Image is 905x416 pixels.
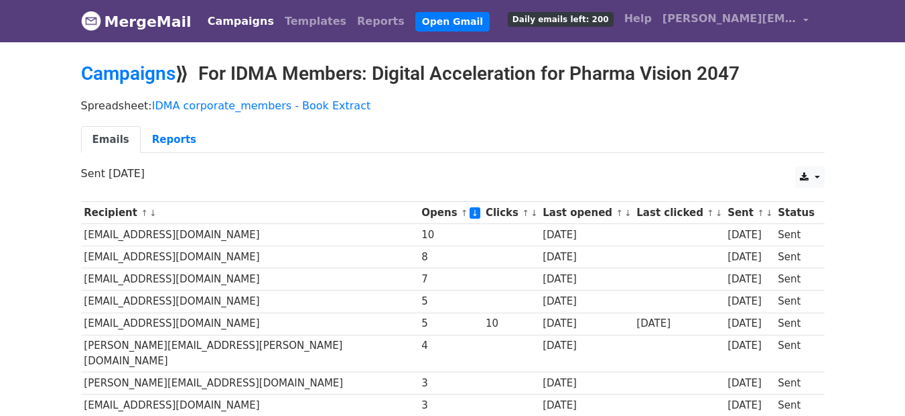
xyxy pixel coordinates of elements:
div: [DATE] [543,294,630,309]
div: [DATE] [543,250,630,265]
a: ↑ [707,208,714,218]
a: ↓ [531,208,538,218]
td: [EMAIL_ADDRESS][DOMAIN_NAME] [81,224,419,246]
div: [DATE] [727,316,772,331]
td: Sent [774,291,817,313]
div: 4 [421,338,479,354]
div: [DATE] [727,227,772,243]
div: 10 [421,227,479,243]
td: [EMAIL_ADDRESS][DOMAIN_NAME] [81,313,419,335]
a: ↑ [141,208,148,218]
th: Status [774,202,817,224]
img: MergeMail logo [81,11,101,31]
a: Daily emails left: 200 [502,5,619,32]
th: Last opened [539,202,633,224]
a: Campaigns [202,8,279,35]
td: [EMAIL_ADDRESS][DOMAIN_NAME] [81,291,419,313]
th: Sent [724,202,774,224]
td: [PERSON_NAME][EMAIL_ADDRESS][DOMAIN_NAME] [81,372,419,395]
div: [DATE] [543,398,630,413]
a: ↓ [766,208,773,218]
div: [DATE] [543,376,630,391]
h2: ⟫ For IDMA Members: Digital Acceleration for Pharma Vision 2047 [81,62,825,85]
div: [DATE] [727,338,772,354]
div: [DATE] [543,227,630,243]
a: Campaigns [81,62,176,85]
a: Help [619,5,657,32]
th: Last clicked [634,202,725,224]
div: [DATE] [727,398,772,413]
td: Sent [774,246,817,268]
a: Open Gmail [415,12,490,32]
div: [DATE] [543,272,630,287]
div: [DATE] [543,316,630,331]
a: Reports [352,8,410,35]
div: [DATE] [727,250,772,265]
a: Templates [279,8,352,35]
a: ↓ [715,208,723,218]
td: Sent [774,268,817,291]
td: [EMAIL_ADDRESS][DOMAIN_NAME] [81,246,419,268]
th: Clicks [482,202,539,224]
a: ↓ [149,208,157,218]
a: ↓ [624,208,632,218]
a: IDMA corporate_members - Book Extract [152,99,371,112]
p: Sent [DATE] [81,166,825,180]
span: Daily emails left: 200 [508,12,614,27]
div: 10 [486,316,537,331]
div: [DATE] [727,376,772,391]
a: Reports [141,126,208,154]
th: Recipient [81,202,419,224]
td: Sent [774,224,817,246]
td: Sent [774,335,817,372]
a: MergeMail [81,7,192,36]
div: 7 [421,272,479,287]
a: ↑ [461,208,468,218]
a: ↓ [470,207,481,219]
p: Spreadsheet: [81,99,825,113]
td: [PERSON_NAME][EMAIL_ADDRESS][PERSON_NAME][DOMAIN_NAME] [81,335,419,372]
div: 5 [421,316,479,331]
th: Opens [419,202,483,224]
div: 3 [421,398,479,413]
div: 5 [421,294,479,309]
div: [DATE] [543,338,630,354]
td: [EMAIL_ADDRESS][DOMAIN_NAME] [81,268,419,291]
div: [DATE] [636,316,721,331]
a: ↑ [757,208,764,218]
td: Sent [774,372,817,395]
span: [PERSON_NAME][EMAIL_ADDRESS][PERSON_NAME][DOMAIN_NAME] [663,11,796,27]
a: ↑ [522,208,529,218]
a: ↑ [616,208,623,218]
div: 3 [421,376,479,391]
div: 8 [421,250,479,265]
div: [DATE] [727,272,772,287]
a: [PERSON_NAME][EMAIL_ADDRESS][PERSON_NAME][DOMAIN_NAME] [657,5,814,37]
td: Sent [774,313,817,335]
div: [DATE] [727,294,772,309]
a: Emails [81,126,141,154]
